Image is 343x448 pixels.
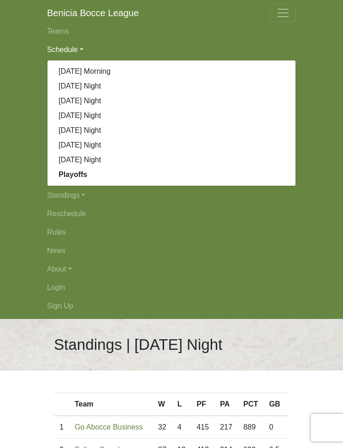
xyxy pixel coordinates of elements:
td: 4 [172,416,191,439]
a: [DATE] Night [47,153,296,167]
a: Go Abocce Business [75,423,143,431]
a: Teams [47,22,296,41]
a: Login [47,278,296,297]
td: 889 [238,416,264,439]
a: [DATE] Morning [47,64,296,79]
a: [DATE] Night [47,138,296,153]
a: [DATE] Night [47,108,296,123]
td: 415 [191,416,214,439]
th: Team [69,393,153,416]
a: Standings [47,186,296,205]
th: PCT [238,393,264,416]
a: About [47,260,296,278]
td: 1 [54,416,69,439]
a: Schedule [47,41,296,59]
a: [DATE] Night [47,94,296,108]
th: GB [264,393,289,416]
strong: Playoffs [59,171,87,178]
td: 32 [153,416,172,439]
th: W [153,393,172,416]
h1: Standings | [DATE] Night [54,336,223,354]
a: Rules [47,223,296,242]
th: PA [214,393,238,416]
td: 217 [214,416,238,439]
a: Sign Up [47,297,296,315]
a: News [47,242,296,260]
th: L [172,393,191,416]
a: Benicia Bocce League [47,4,139,22]
div: Schedule [47,60,296,186]
a: Reschedule [47,205,296,223]
a: [DATE] Night [47,79,296,94]
button: Toggle navigation [270,4,296,22]
th: PF [191,393,214,416]
td: 0 [264,416,289,439]
a: [DATE] Night [47,123,296,138]
a: Playoffs [47,167,296,182]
